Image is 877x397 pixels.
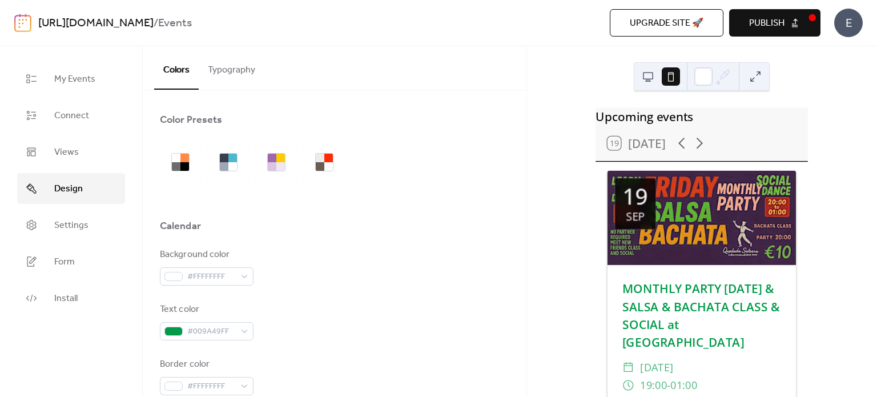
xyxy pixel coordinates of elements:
a: Connect [17,100,125,131]
a: Design [17,173,125,204]
span: - [667,376,671,394]
div: ​ [622,376,634,394]
span: #FFFFFFFF [187,380,235,394]
button: Typography [199,46,264,89]
b: / [154,13,158,34]
span: Form [54,255,75,269]
div: Border color [160,358,251,371]
div: E [834,9,863,37]
span: Settings [54,219,88,232]
span: Connect [54,109,89,123]
div: Sep [626,211,645,222]
span: 01:00 [671,376,698,394]
div: 19 [623,186,648,208]
button: Colors [154,46,199,90]
span: Upgrade site 🚀 [630,17,703,30]
span: Design [54,182,83,196]
span: Install [54,292,78,306]
span: 19:00 [640,376,667,394]
a: Install [17,283,125,314]
button: Upgrade site 🚀 [610,9,723,37]
div: Calendar [160,219,201,233]
span: #FFFFFFFF [187,270,235,284]
span: Publish [749,17,785,30]
a: Views [17,137,125,167]
div: Background color [160,248,251,262]
div: Upcoming events [596,107,808,125]
div: ​ [622,359,634,376]
img: logo [14,14,31,32]
b: Events [158,13,192,34]
a: Settings [17,210,125,240]
a: MONTHLY PARTY [DATE] & SALSA & BACHATA CLASS & SOCIAL at [GEOGRAPHIC_DATA] [622,280,780,350]
div: Color Presets [160,113,222,127]
div: Text color [160,303,251,316]
a: [URL][DOMAIN_NAME] [38,13,154,34]
span: [DATE] [640,359,674,376]
a: My Events [17,63,125,94]
a: Form [17,246,125,277]
span: #009A49FF [187,325,235,339]
span: Views [54,146,79,159]
button: Publish [729,9,820,37]
span: My Events [54,73,95,86]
